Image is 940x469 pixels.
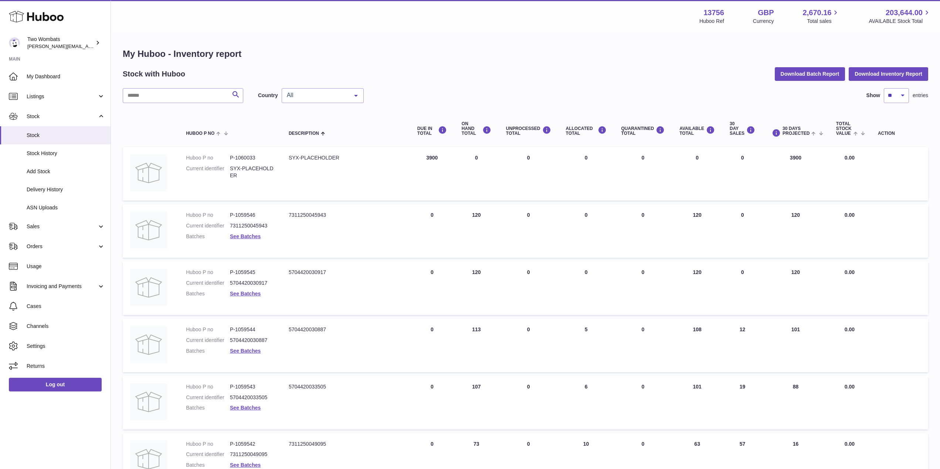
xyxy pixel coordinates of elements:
div: UNPROCESSED Total [506,126,551,136]
a: 2,670.16 Total sales [803,8,840,25]
span: Cases [27,303,105,310]
td: 0 [410,376,454,429]
dd: P-1059546 [230,212,274,219]
td: 120 [672,204,722,258]
td: 0 [722,147,763,201]
span: entries [913,92,928,99]
span: 203,644.00 [886,8,923,18]
span: 0.00 [845,441,855,447]
span: Huboo P no [186,131,214,136]
div: SYX-PLACEHOLDER [289,154,403,161]
dt: Batches [186,233,230,240]
td: 120 [672,261,722,315]
dt: Huboo P no [186,326,230,333]
span: ASN Uploads [27,204,105,211]
span: Channels [27,323,105,330]
dt: Huboo P no [186,269,230,276]
img: product image [130,326,167,363]
span: 0 [641,441,644,447]
img: product image [130,383,167,420]
span: 0.00 [845,384,855,390]
dd: 7311250049095 [230,451,274,458]
td: 101 [763,319,829,372]
dd: P-1059542 [230,441,274,448]
td: 5 [559,319,614,372]
td: 0 [499,376,559,429]
span: 0.00 [845,269,855,275]
span: 30 DAYS PROJECTED [783,126,810,136]
dd: 5704420030917 [230,280,274,287]
dd: 5704420033505 [230,394,274,401]
td: 120 [763,204,829,258]
td: 101 [672,376,722,429]
label: Show [866,92,880,99]
dt: Huboo P no [186,212,230,219]
td: 0 [454,147,499,201]
a: See Batches [230,405,261,411]
strong: 13756 [703,8,724,18]
td: 0 [410,319,454,372]
td: 6 [559,376,614,429]
span: My Dashboard [27,73,105,80]
dd: P-1060033 [230,154,274,161]
dt: Batches [186,404,230,411]
div: AVAILABLE Total [679,126,715,136]
dt: Current identifier [186,451,230,458]
img: product image [130,154,167,191]
td: 3900 [410,147,454,201]
td: 120 [454,261,499,315]
td: 0 [672,147,722,201]
span: 0 [641,269,644,275]
span: Stock History [27,150,105,157]
span: Total sales [807,18,840,25]
span: Orders [27,243,97,250]
span: Listings [27,93,97,100]
div: Two Wombats [27,36,94,50]
a: See Batches [230,233,261,239]
td: 0 [499,261,559,315]
a: 203,644.00 AVAILABLE Stock Total [869,8,931,25]
a: See Batches [230,462,261,468]
td: 3900 [763,147,829,201]
div: 5704420033505 [289,383,403,390]
dd: 7311250045943 [230,222,274,229]
td: 0 [499,204,559,258]
div: DUE IN TOTAL [417,126,447,136]
td: 0 [410,261,454,315]
td: 0 [722,204,763,258]
td: 0 [722,261,763,315]
td: 0 [499,319,559,372]
h1: My Huboo - Inventory report [123,48,928,60]
button: Download Inventory Report [849,67,928,81]
span: All [285,92,349,99]
td: 0 [559,204,614,258]
td: 0 [559,261,614,315]
span: Invoicing and Payments [27,283,97,290]
dt: Current identifier [186,394,230,401]
span: [PERSON_NAME][EMAIL_ADDRESS][PERSON_NAME][DOMAIN_NAME] [27,43,188,49]
dt: Batches [186,462,230,469]
dd: SYX-PLACEHOLDER [230,165,274,179]
span: 0.00 [845,155,855,161]
span: 0 [641,155,644,161]
span: 2,670.16 [803,8,832,18]
td: 19 [722,376,763,429]
div: Huboo Ref [699,18,724,25]
img: product image [130,212,167,249]
dd: 5704420030887 [230,337,274,344]
span: Stock [27,132,105,139]
span: 0 [641,384,644,390]
span: Total stock value [836,121,852,136]
div: ON HAND Total [462,121,491,136]
img: philip.carroll@twowombats.com [9,37,20,48]
strong: GBP [758,8,774,18]
span: Returns [27,363,105,370]
div: Action [878,131,921,136]
td: 0 [410,204,454,258]
div: ALLOCATED Total [566,126,607,136]
button: Download Batch Report [775,67,845,81]
span: 0 [641,326,644,332]
dd: P-1059545 [230,269,274,276]
dd: P-1059544 [230,326,274,333]
span: 0 [641,212,644,218]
